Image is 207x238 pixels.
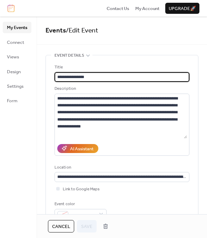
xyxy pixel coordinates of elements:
a: My Events [3,22,31,33]
a: My Account [135,5,159,12]
div: Description [55,85,188,92]
span: / Edit Event [66,24,98,37]
a: Form [3,95,31,106]
span: Connect [7,39,24,46]
a: Connect [3,37,31,48]
span: Design [7,68,21,75]
span: My Events [7,24,27,31]
a: Settings [3,80,31,92]
button: Cancel [48,220,74,232]
a: Contact Us [107,5,129,12]
span: Cancel [52,223,70,230]
img: logo [8,4,14,12]
span: Upgrade 🚀 [169,5,196,12]
span: Link to Google Maps [63,186,100,193]
button: Upgrade🚀 [165,3,199,14]
div: Location [55,164,188,171]
div: AI Assistant [70,145,93,152]
a: Events [46,24,66,37]
a: Views [3,51,31,62]
span: Event details [55,52,84,59]
a: Design [3,66,31,77]
div: Event color [55,201,105,208]
span: Views [7,54,19,60]
div: Title [55,64,188,71]
span: Form [7,97,18,104]
span: Settings [7,83,23,90]
button: AI Assistant [57,144,98,153]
